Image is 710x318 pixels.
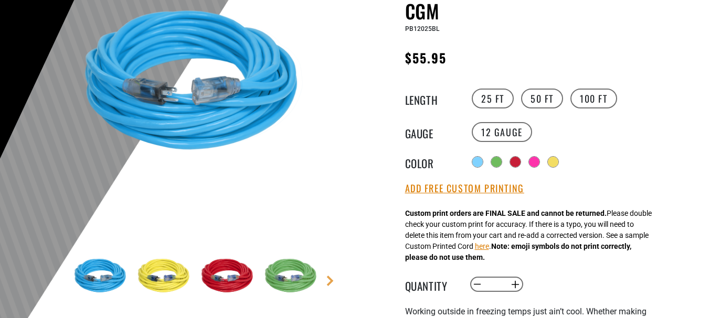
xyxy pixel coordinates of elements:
[405,155,458,169] legend: Color
[405,125,458,139] legend: Gauge
[135,246,196,307] img: Yellow
[198,246,259,307] img: Red
[405,92,458,105] legend: Length
[405,48,447,67] span: $55.95
[405,278,458,291] label: Quantity
[262,246,323,307] img: Green
[405,208,652,263] div: Please double check your custom print for accuracy. If there is a typo, you will need to delete t...
[472,89,514,108] label: 25 FT
[570,89,617,108] label: 100 FT
[472,122,532,142] label: 12 Gauge
[325,276,335,286] a: Next
[71,246,132,307] img: Light Blue
[475,241,489,252] button: here
[405,209,607,217] strong: Custom print orders are FINAL SALE and cannot be returned.
[521,89,563,108] label: 50 FT
[405,242,631,261] strong: Note: emoji symbols do not print correctly, please do not use them.
[405,183,524,194] button: Add Free Custom Printing
[405,25,439,32] span: PB12025BL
